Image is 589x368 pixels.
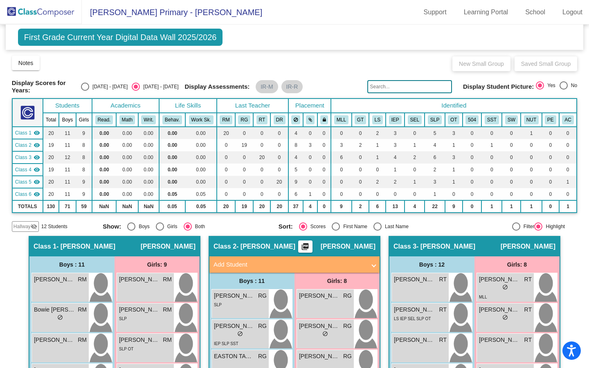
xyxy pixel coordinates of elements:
[352,113,369,127] th: Gifted and Talented (Reach)
[138,188,159,200] td: 0.00
[43,164,59,176] td: 19
[12,164,43,176] td: No teacher - Sam Watson
[270,139,288,151] td: 0
[352,127,369,139] td: 0
[164,223,178,230] div: Girls
[352,151,369,164] td: 0
[209,256,380,273] mat-expansion-panel-header: Add Student
[270,127,288,139] td: 0
[116,176,138,188] td: 0.00
[463,176,482,188] td: 0
[386,139,405,151] td: 3
[238,115,250,124] button: RG
[556,6,589,19] a: Logout
[317,113,331,127] th: Keep with teacher
[185,83,250,90] span: Display Assessments:
[386,127,405,139] td: 3
[138,176,159,188] td: 0.00
[521,113,542,127] th: Nut Allergy
[116,164,138,176] td: 0.00
[253,164,270,176] td: 0
[542,188,559,200] td: 0
[253,113,270,127] th: Robin Thompson
[185,151,217,164] td: 0.00
[34,142,40,148] mat-icon: visibility
[76,127,92,139] td: 9
[386,164,405,176] td: 1
[331,164,351,176] td: 0
[317,176,331,188] td: 0
[235,139,253,151] td: 19
[59,113,76,127] th: Boys
[13,223,31,230] span: Hallway
[43,176,59,188] td: 20
[331,176,351,188] td: 0
[334,115,348,124] button: MLL
[235,127,253,139] td: 0
[502,151,521,164] td: 0
[481,151,502,164] td: 0
[34,166,40,173] mat-icon: visibility
[317,200,331,213] td: 0
[303,200,317,213] td: 4
[141,115,156,124] button: Writ.
[542,200,559,213] td: 0
[270,151,288,164] td: 0
[76,113,92,127] th: Girls
[217,113,235,127] th: Ricki Moynihan-Downs
[95,115,113,124] button: Read.
[253,127,270,139] td: 0
[12,139,43,151] td: Rayna Gibson - Rayna Gibson
[235,176,253,188] td: 0
[369,176,386,188] td: 2
[116,127,138,139] td: 0.00
[559,127,577,139] td: 0
[502,127,521,139] td: 0
[270,113,288,127] th: Darci Raymond
[425,188,445,200] td: 1
[463,127,482,139] td: 0
[92,139,116,151] td: 0.00
[542,139,559,151] td: 0
[559,113,577,127] th: Attendance Concerns
[235,151,253,164] td: 0
[303,127,317,139] td: 0
[505,115,518,124] button: SW
[185,164,217,176] td: 0.00
[281,80,303,93] mat-chip: IR-R
[15,166,31,173] span: Class 4
[189,115,214,124] button: Work Sk.
[59,200,76,213] td: 71
[303,164,317,176] td: 0
[317,188,331,200] td: 0
[34,179,40,185] mat-icon: visibility
[331,127,351,139] td: 0
[12,79,75,94] span: Display Scores for Years:
[405,127,425,139] td: 0
[217,127,235,139] td: 20
[445,127,463,139] td: 3
[445,188,463,200] td: 0
[235,113,253,127] th: Rayna Gibson
[162,115,182,124] button: Behav.
[559,200,577,213] td: 1
[253,200,270,213] td: 20
[270,188,288,200] td: 0
[253,188,270,200] td: 0
[405,113,425,127] th: Social Emotional Learning IEP
[159,176,185,188] td: 0.00
[485,115,499,124] button: SST
[463,83,534,90] span: Display Student Picture:
[502,164,521,176] td: 0
[307,223,326,230] div: Scores
[559,139,577,151] td: 0
[116,139,138,151] td: 0.00
[253,176,270,188] td: 0
[76,188,92,200] td: 9
[521,176,542,188] td: 0
[405,164,425,176] td: 0
[92,200,116,213] td: NaN
[369,113,386,127] th: Life Skills
[331,188,351,200] td: 0
[463,139,482,151] td: 0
